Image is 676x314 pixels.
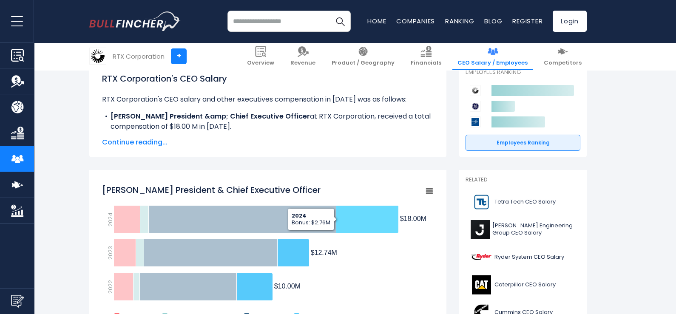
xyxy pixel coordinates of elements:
a: Financials [406,42,446,70]
span: Competitors [544,59,582,67]
a: Register [512,17,543,25]
img: R logo [471,248,492,267]
a: [PERSON_NAME] Engineering Group CEO Salary [466,218,580,241]
span: Ryder System CEO Salary [494,254,564,261]
tspan: $18.00M [400,215,426,222]
a: Go to homepage [89,11,181,31]
tspan: $10.00M [274,283,301,290]
tspan: [PERSON_NAME] President & Chief Executive Officer [102,184,321,196]
img: Lockheed Martin Corporation competitors logo [470,116,481,127]
h1: RTX Corporation's CEO Salary [102,72,434,85]
b: [PERSON_NAME] President &amp; Chief Executive Officer [111,111,310,121]
a: CEO Salary / Employees [452,42,533,70]
a: Home [367,17,386,25]
img: GE Aerospace competitors logo [470,101,481,112]
img: RTX logo [90,48,106,64]
span: Continue reading... [102,137,434,147]
a: Ranking [445,17,474,25]
a: Ryder System CEO Salary [466,246,580,269]
a: Overview [242,42,279,70]
a: Caterpillar CEO Salary [466,273,580,297]
a: + [171,48,187,64]
button: Search [329,11,351,32]
div: RTX Corporation [113,51,165,61]
span: Caterpillar CEO Salary [494,281,556,289]
img: CAT logo [471,275,492,294]
img: bullfincher logo [89,11,181,31]
tspan: $12.74M [311,249,337,256]
span: Product / Geography [332,59,395,67]
img: RTX Corporation competitors logo [470,85,481,96]
p: Employees Ranking [466,69,580,76]
a: Tetra Tech CEO Salary [466,190,580,214]
text: 2024 [106,212,114,226]
span: CEO Salary / Employees [457,59,528,67]
text: 2022 [106,280,114,294]
a: Blog [484,17,502,25]
span: [PERSON_NAME] Engineering Group CEO Salary [492,222,575,237]
span: Financials [411,59,441,67]
a: Login [553,11,587,32]
a: Product / Geography [327,42,400,70]
a: Companies [396,17,435,25]
img: TTEK logo [471,192,492,212]
span: Overview [247,59,274,67]
span: Revenue [290,59,315,67]
p: Related [466,176,580,184]
a: Competitors [539,42,587,70]
a: Employees Ranking [466,135,580,151]
a: Revenue [285,42,321,70]
li: at RTX Corporation, received a total compensation of $18.00 M in [DATE]. [102,111,434,132]
span: Tetra Tech CEO Salary [494,198,556,206]
p: RTX Corporation's CEO salary and other executives compensation in [DATE] was as follows: [102,94,434,105]
img: J logo [471,220,490,239]
text: 2023 [106,246,114,260]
